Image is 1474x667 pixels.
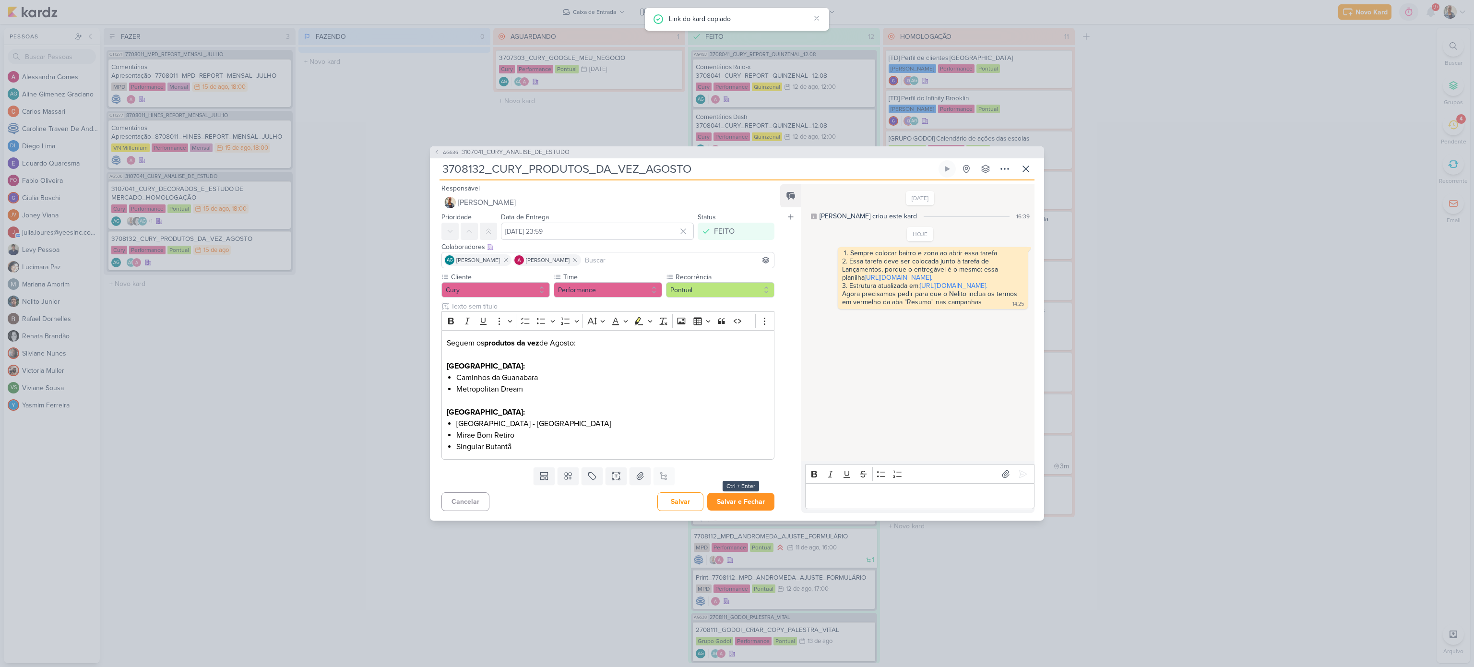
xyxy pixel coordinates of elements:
button: Cancelar [441,492,489,511]
p: Seguem os de Agosto: [447,337,769,349]
li: Singular Butantã [456,441,769,453]
span: [PERSON_NAME] [456,256,500,264]
button: Pontual [666,282,774,298]
div: Link do kard copiado [669,13,810,24]
button: Cury [441,282,550,298]
a: [URL][DOMAIN_NAME]. [920,282,987,290]
div: Editor editing area: main [441,330,774,460]
img: Alessandra Gomes [514,255,524,265]
label: Responsável [441,184,480,192]
div: Colaboradores [441,242,774,252]
button: [PERSON_NAME] [441,194,774,211]
li: Metropolitan Dream [456,383,769,395]
img: Iara Santos [444,197,456,208]
div: Agora precisamos pedir para que o Nelito inclua os termos em vermelho da aba "Resumo" nas campanhas [842,290,1019,306]
div: Ctrl + Enter [723,481,759,491]
li: Caminhos da Guanabara [456,372,769,383]
label: Status [698,213,716,221]
strong: [GEOGRAPHIC_DATA]: [447,361,525,371]
strong: [GEOGRAPHIC_DATA]: [447,407,525,417]
button: AG536 3107041_CURY_ANALISE_DE_ESTUDO [434,148,570,157]
label: Cliente [450,272,550,282]
span: 3107041_CURY_ANALISE_DE_ESTUDO [462,148,570,157]
div: Aline Gimenez Graciano [445,255,454,265]
div: FEITO [714,226,735,237]
div: 16:39 [1016,212,1030,221]
div: 14:25 [1012,300,1024,308]
span: [PERSON_NAME] [526,256,570,264]
label: Time [562,272,662,282]
label: Data de Entrega [501,213,549,221]
div: Editor editing area: main [805,483,1034,510]
input: Select a date [501,223,694,240]
span: AG536 [441,149,460,156]
button: Performance [554,282,662,298]
div: Ligar relógio [943,165,951,173]
label: Recorrência [675,272,774,282]
input: Kard Sem Título [440,160,937,178]
li: Mirae Bom Retiro [456,429,769,441]
input: Texto sem título [449,301,774,311]
div: 2. Essa tarefa deve ser colocada junto à tarefa de Lançamentos, porque o entregável é o mesmo: es... [842,257,1023,282]
button: Salvar [657,492,703,511]
li: Sempre colocar bairro e zona ao abrir essa tarefa [843,249,1023,257]
button: Salvar e Fechar [707,493,774,511]
label: Prioridade [441,213,472,221]
div: Editor toolbar [441,311,774,330]
span: [PERSON_NAME] [458,197,516,208]
a: [URL][DOMAIN_NAME]. [865,274,932,282]
strong: produtos da vez [484,338,539,348]
li: [GEOGRAPHIC_DATA] - [GEOGRAPHIC_DATA] [456,418,769,429]
div: Editor toolbar [805,465,1034,483]
div: [PERSON_NAME] criou este kard [820,211,917,221]
div: 3. Estrutura atualizada em: [842,282,1023,290]
input: Buscar [583,254,772,266]
p: AG [447,258,453,263]
button: FEITO [698,223,774,240]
